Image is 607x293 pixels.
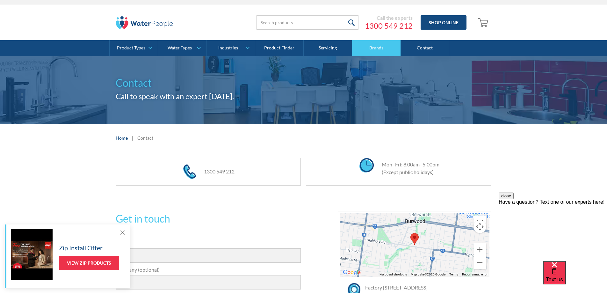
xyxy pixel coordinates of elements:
[204,168,235,174] a: 1300 549 212
[449,273,458,276] a: Terms
[410,233,419,245] div: Map pin
[473,243,486,256] button: Zoom in
[365,21,413,31] a: 1300 549 212
[206,40,255,56] a: Industries
[11,229,53,280] img: Zip Install Offer
[137,135,153,141] div: Contact
[257,15,358,30] input: Search products
[59,256,119,270] a: View Zip Products
[218,45,238,51] div: Industries
[116,16,173,29] img: The Water People
[116,211,301,226] h2: Get in touch
[59,243,103,253] h5: Zip Install Offer
[110,40,158,56] a: Product Types
[352,40,401,56] a: Brands
[168,45,192,51] div: Water Types
[411,273,445,276] span: Map data ©2025 Google
[401,40,449,56] a: Contact
[255,40,304,56] a: Product Finder
[478,17,490,27] img: shopping cart
[499,193,607,269] iframe: podium webchat widget prompt
[116,135,128,141] a: Home
[131,134,134,142] div: |
[421,15,466,30] a: Shop Online
[476,15,492,30] a: Open empty cart
[304,40,352,56] a: Servicing
[359,158,374,172] img: clock icon
[116,266,301,274] label: Company (optional)
[116,239,301,247] label: Name
[473,216,486,229] button: Toggle fullscreen view
[116,91,492,102] h2: Call to speak with an expert [DATE].
[341,268,362,277] img: Google
[543,261,607,293] iframe: podium webchat widget bubble
[116,75,492,91] h1: Contact
[365,15,413,21] div: Call the experts
[158,40,206,56] a: Water Types
[473,220,486,233] button: Map camera controls
[379,272,407,277] button: Keyboard shortcuts
[341,268,362,277] a: Open this area in Google Maps (opens a new window)
[462,273,488,276] a: Report a map error
[183,165,196,179] img: phone icon
[117,45,145,51] div: Product Types
[375,161,439,176] div: Mon–Fri: 8.00am–5:00pm (Except public holidays)
[473,256,486,269] button: Zoom out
